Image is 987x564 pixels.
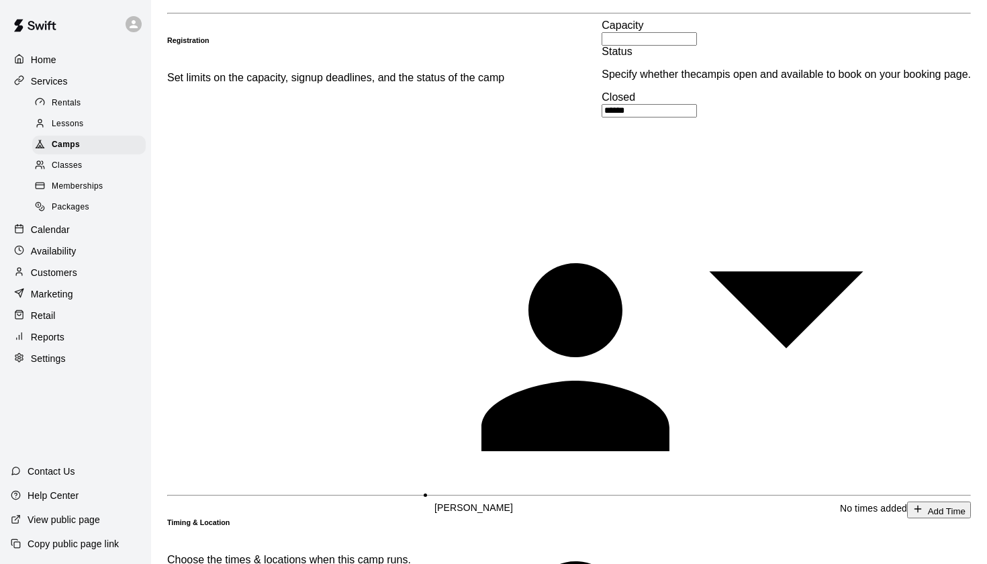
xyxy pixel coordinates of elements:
div: Memberships [32,177,146,196]
div: Camps [32,136,146,154]
span: Memberships [52,180,103,193]
div: Lessons [32,115,146,134]
p: Services [31,75,68,88]
p: [PERSON_NAME] [434,501,810,514]
p: Set limits on the capacity, signup deadlines, and the status of the camp [167,72,504,84]
span: Camps [52,138,80,152]
p: Specify whether the camp is open and available to book on your booking page. [602,68,971,81]
p: Copy public page link [28,537,119,551]
p: Help Center [28,489,79,502]
span: Packages [52,201,89,214]
label: Capacity [602,19,643,31]
a: Retail [11,305,140,326]
p: Settings [31,352,66,365]
p: Customers [31,266,77,279]
label: Status [602,46,632,57]
p: Availability [31,244,77,258]
div: Classes [32,156,146,175]
a: Classes [32,156,151,177]
p: Calendar [31,223,70,236]
a: Marketing [11,284,140,304]
p: No times added [840,502,907,518]
p: Retail [31,309,56,322]
a: Rentals [32,93,151,113]
span: Lessons [52,117,84,131]
div: Closed [602,91,971,103]
h6: Registration [167,36,209,44]
p: Marketing [31,287,73,301]
button: Add Time [907,502,971,518]
p: Home [31,53,56,66]
a: Home [11,50,140,70]
a: Reports [11,327,140,347]
a: Packages [32,197,151,218]
a: Availability [11,241,140,261]
p: Contact Us [28,465,75,478]
div: Packages [32,198,146,217]
a: Lessons [32,113,151,134]
p: Reports [31,330,64,344]
a: Customers [11,263,140,283]
a: Memberships [32,177,151,197]
a: Settings [11,348,140,369]
a: Services [11,71,140,91]
span: Rentals [52,97,81,110]
span: Classes [52,159,82,173]
div: Rentals [32,94,146,113]
a: Calendar [11,220,140,240]
h6: Timing & Location [167,518,230,526]
p: View public page [28,513,100,526]
a: Camps [32,135,151,156]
